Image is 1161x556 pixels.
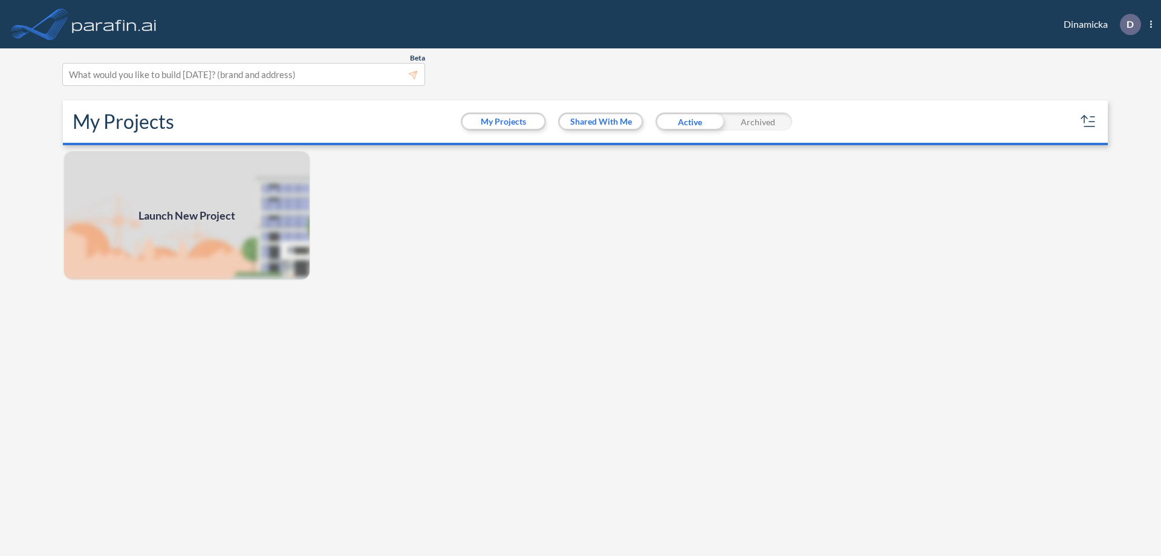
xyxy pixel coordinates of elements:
[73,110,174,133] h2: My Projects
[1046,14,1152,35] div: Dinamicka
[70,12,159,36] img: logo
[1127,19,1134,30] p: D
[138,208,235,224] span: Launch New Project
[560,114,642,129] button: Shared With Me
[463,114,544,129] button: My Projects
[724,113,792,131] div: Archived
[63,150,311,281] img: add
[655,113,724,131] div: Active
[63,150,311,281] a: Launch New Project
[410,53,425,63] span: Beta
[1079,112,1098,131] button: sort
